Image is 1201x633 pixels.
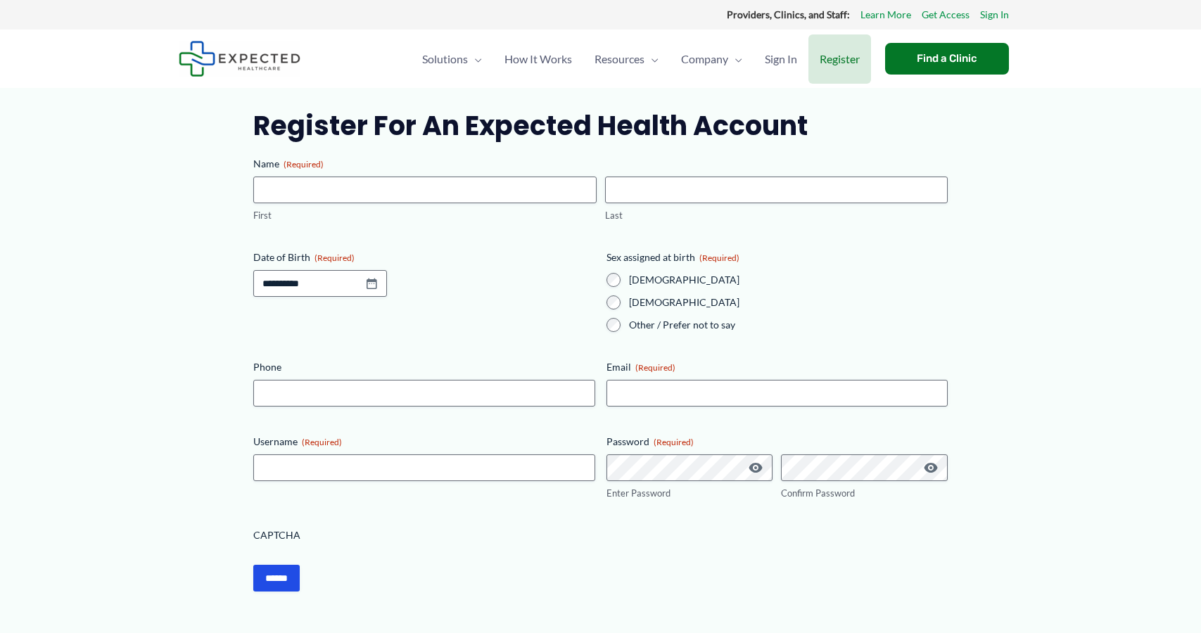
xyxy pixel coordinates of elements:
[253,360,595,374] label: Phone
[468,34,482,84] span: Menu Toggle
[583,34,670,84] a: ResourcesMenu Toggle
[860,6,911,24] a: Learn More
[411,34,493,84] a: SolutionsMenu Toggle
[253,435,595,449] label: Username
[681,34,728,84] span: Company
[422,34,468,84] span: Solutions
[179,41,300,77] img: Expected Healthcare Logo - side, dark font, small
[606,487,773,500] label: Enter Password
[980,6,1009,24] a: Sign In
[781,487,948,500] label: Confirm Password
[765,34,797,84] span: Sign In
[727,8,850,20] strong: Providers, Clinics, and Staff:
[754,34,808,84] a: Sign In
[644,34,659,84] span: Menu Toggle
[253,209,596,222] label: First
[595,34,644,84] span: Resources
[606,435,694,449] legend: Password
[493,34,583,84] a: How It Works
[253,108,948,143] h2: Register for an Expected Health Account
[922,6,970,24] a: Get Access
[922,459,939,476] button: Show Password
[605,209,948,222] label: Last
[284,159,324,170] span: (Required)
[253,528,948,542] label: CAPTCHA
[670,34,754,84] a: CompanyMenu Toggle
[302,437,342,447] span: (Required)
[820,34,860,84] span: Register
[728,34,742,84] span: Menu Toggle
[635,362,675,373] span: (Required)
[699,252,739,263] span: (Required)
[629,318,948,332] label: Other / Prefer not to say
[654,437,694,447] span: (Required)
[606,360,948,374] label: Email
[504,34,572,84] span: How It Works
[606,250,739,264] legend: Sex assigned at birth
[629,273,948,287] label: [DEMOGRAPHIC_DATA]
[885,43,1009,75] a: Find a Clinic
[747,459,764,476] button: Show Password
[253,250,595,264] label: Date of Birth
[253,157,324,171] legend: Name
[411,34,871,84] nav: Primary Site Navigation
[314,252,355,263] span: (Required)
[629,295,948,309] label: [DEMOGRAPHIC_DATA]
[808,34,871,84] a: Register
